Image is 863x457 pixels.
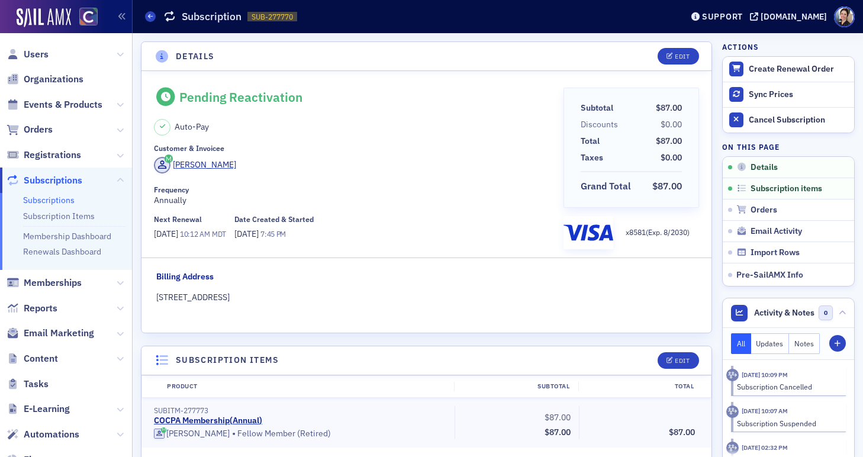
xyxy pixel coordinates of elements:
[24,123,53,136] span: Orders
[578,382,703,391] div: Total
[581,102,613,114] div: Subtotal
[675,358,690,364] div: Edit
[834,7,855,27] span: Profile
[252,12,293,22] span: SUB-277770
[722,141,855,152] h4: On this page
[156,291,697,304] div: [STREET_ADDRESS]
[581,179,635,194] span: Grand Total
[581,135,604,147] span: Total
[581,118,618,131] div: Discounts
[581,152,603,164] div: Taxes
[749,89,848,100] div: Sync Prices
[7,149,81,162] a: Registrations
[658,352,698,369] button: Edit
[24,73,83,86] span: Organizations
[154,428,446,440] div: Fellow Member (Retired)
[23,246,101,257] a: Renewals Dashboard
[234,228,260,239] span: [DATE]
[819,305,833,320] span: 0
[581,152,607,164] span: Taxes
[789,333,820,354] button: Notes
[581,102,617,114] span: Subtotal
[742,407,788,415] time: 5/2/2025 10:07 AM
[24,428,79,441] span: Automations
[210,229,227,239] span: MDT
[751,205,777,215] span: Orders
[179,89,302,105] div: Pending Reactivation
[173,159,236,171] div: [PERSON_NAME]
[761,11,827,22] div: [DOMAIN_NAME]
[737,418,838,429] div: Subscription Suspended
[180,229,210,239] span: 10:12 AM
[7,428,79,441] a: Automations
[24,352,58,365] span: Content
[154,144,224,153] div: Customer & Invoicee
[750,12,831,21] button: [DOMAIN_NAME]
[166,429,230,439] div: [PERSON_NAME]
[234,215,314,224] div: Date Created & Started
[723,107,854,133] button: Cancel Subscription
[71,8,98,28] a: View Homepage
[731,333,751,354] button: All
[581,118,622,131] span: Discounts
[751,226,802,237] span: Email Activity
[751,184,822,194] span: Subscription items
[661,119,682,130] span: $0.00
[7,378,49,391] a: Tasks
[154,228,180,239] span: [DATE]
[7,174,82,187] a: Subscriptions
[726,442,739,454] div: Activity
[17,8,71,27] img: SailAMX
[7,302,57,315] a: Reports
[652,180,682,192] span: $87.00
[751,162,778,173] span: Details
[581,179,631,194] div: Grand Total
[24,302,57,315] span: Reports
[176,354,279,366] h4: Subscription items
[24,327,94,340] span: Email Marketing
[154,215,202,224] div: Next Renewal
[726,369,739,381] div: Activity
[154,185,189,194] div: Frequency
[751,247,800,258] span: Import Rows
[154,157,236,173] a: [PERSON_NAME]
[23,195,75,205] a: Subscriptions
[159,382,454,391] div: Product
[176,50,215,63] h4: Details
[751,333,790,354] button: Updates
[737,381,838,392] div: Subscription Cancelled
[749,64,848,75] div: Create Renewal Order
[24,98,102,111] span: Events & Products
[7,123,53,136] a: Orders
[24,48,49,61] span: Users
[7,403,70,416] a: E-Learning
[702,11,743,22] div: Support
[182,9,241,24] h1: Subscription
[7,327,94,340] a: Email Marketing
[232,428,236,440] span: •
[154,406,446,415] div: SUBITM-277773
[23,231,111,242] a: Membership Dashboard
[23,211,95,221] a: Subscription Items
[7,276,82,289] a: Memberships
[754,307,814,319] span: Activity & Notes
[661,152,682,163] span: $0.00
[749,115,848,125] div: Cancel Subscription
[79,8,98,26] img: SailAMX
[154,416,262,426] a: COCPA Membership(Annual)
[7,48,49,61] a: Users
[175,121,209,133] span: Auto-Pay
[260,229,286,239] span: 7:45 PM
[656,136,682,146] span: $87.00
[736,269,803,280] span: Pre-SailAMX Info
[154,429,230,439] a: [PERSON_NAME]
[723,82,854,107] button: Sync Prices
[545,427,571,437] span: $87.00
[545,412,571,423] span: $87.00
[656,102,682,113] span: $87.00
[742,443,788,452] time: 5/1/2025 02:32 PM
[742,371,788,379] time: 8/6/2025 10:09 PM
[563,220,613,245] img: visa
[7,73,83,86] a: Organizations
